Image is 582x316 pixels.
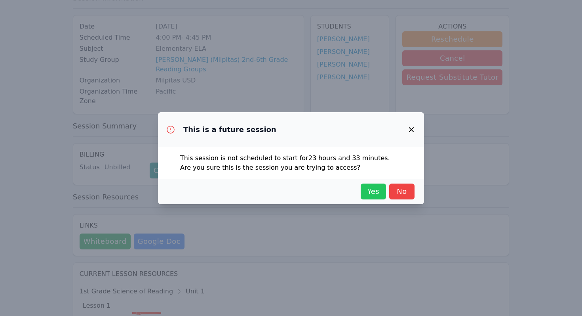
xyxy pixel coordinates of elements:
[389,184,415,199] button: No
[361,184,386,199] button: Yes
[365,186,382,197] span: Yes
[183,125,276,134] h3: This is a future session
[393,186,411,197] span: No
[180,153,402,172] p: This session is not scheduled to start for 23 hours and 33 minutes . Are you sure this is the ses...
